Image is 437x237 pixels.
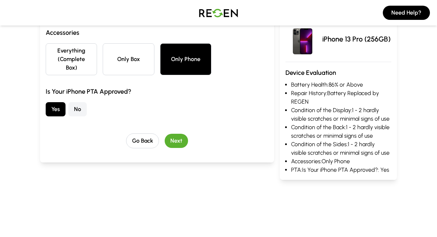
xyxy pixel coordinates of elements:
h3: Is Your iPhone PTA Approved? [46,87,268,97]
button: No [68,102,87,116]
img: Logo [194,3,243,23]
h3: Device Evaluation [285,68,391,78]
li: Condition of the Back: 1 - 2 hardly visible scratches or minimal signs of use [291,123,391,140]
li: Battery Health: 86% or Above [291,81,391,89]
button: Only Box [103,43,154,75]
button: Next [165,134,188,148]
li: Repair History: Battery Replaced by REGEN [291,89,391,106]
button: Yes [46,102,66,116]
p: iPhone 13 Pro (256GB) [322,34,391,44]
h3: Accessories [46,28,268,38]
li: Condition of the Display: 1 - 2 hardly visible scratches or minimal signs of use [291,106,391,123]
button: Everything (Complete Box) [46,43,97,75]
button: Need Help? [383,6,430,20]
button: Go Back [126,133,159,148]
img: iPhone 13 Pro [285,22,319,56]
button: Only Phone [160,43,211,75]
li: PTA: Is Your iPhone PTA Approved?: Yes [291,166,391,174]
li: Condition of the Sides: 1 - 2 hardly visible scratches or minimal signs of use [291,140,391,157]
li: Accessories: Only Phone [291,157,391,166]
